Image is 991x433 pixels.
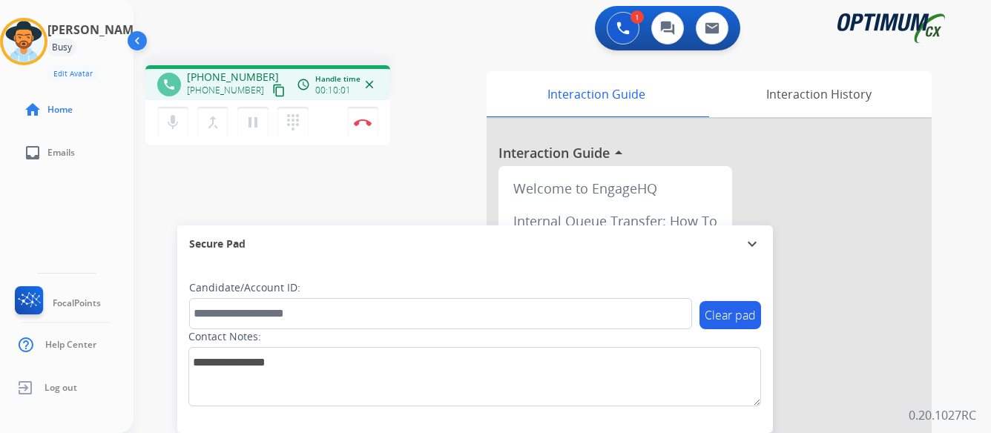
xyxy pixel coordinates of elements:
[204,113,222,131] mat-icon: merge_type
[504,172,726,205] div: Welcome to EngageHQ
[53,297,101,309] span: FocalPoints
[3,21,45,62] img: avatar
[47,65,99,82] button: Edit Avatar
[164,113,182,131] mat-icon: mic
[45,339,96,351] span: Help Center
[24,101,42,119] mat-icon: home
[705,71,932,117] div: Interaction History
[187,70,279,85] span: [PHONE_NUMBER]
[12,286,101,320] a: FocalPoints
[47,39,76,56] div: Busy
[909,406,976,424] p: 0.20.1027RC
[45,382,77,394] span: Log out
[699,301,761,329] button: Clear pad
[272,84,286,97] mat-icon: content_copy
[284,113,302,131] mat-icon: dialpad
[47,147,75,159] span: Emails
[487,71,705,117] div: Interaction Guide
[297,78,310,91] mat-icon: access_time
[315,73,360,85] span: Handle time
[631,10,644,24] div: 1
[354,119,372,126] img: control
[189,237,246,251] span: Secure Pad
[363,78,376,91] mat-icon: close
[244,113,262,131] mat-icon: pause
[189,280,300,295] label: Candidate/Account ID:
[504,205,726,237] div: Internal Queue Transfer: How To
[187,85,264,96] span: [PHONE_NUMBER]
[47,104,73,116] span: Home
[315,85,351,96] span: 00:10:01
[162,78,176,91] mat-icon: phone
[188,329,261,344] label: Contact Notes:
[24,144,42,162] mat-icon: inbox
[47,21,144,39] h3: [PERSON_NAME]
[743,235,761,253] mat-icon: expand_more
